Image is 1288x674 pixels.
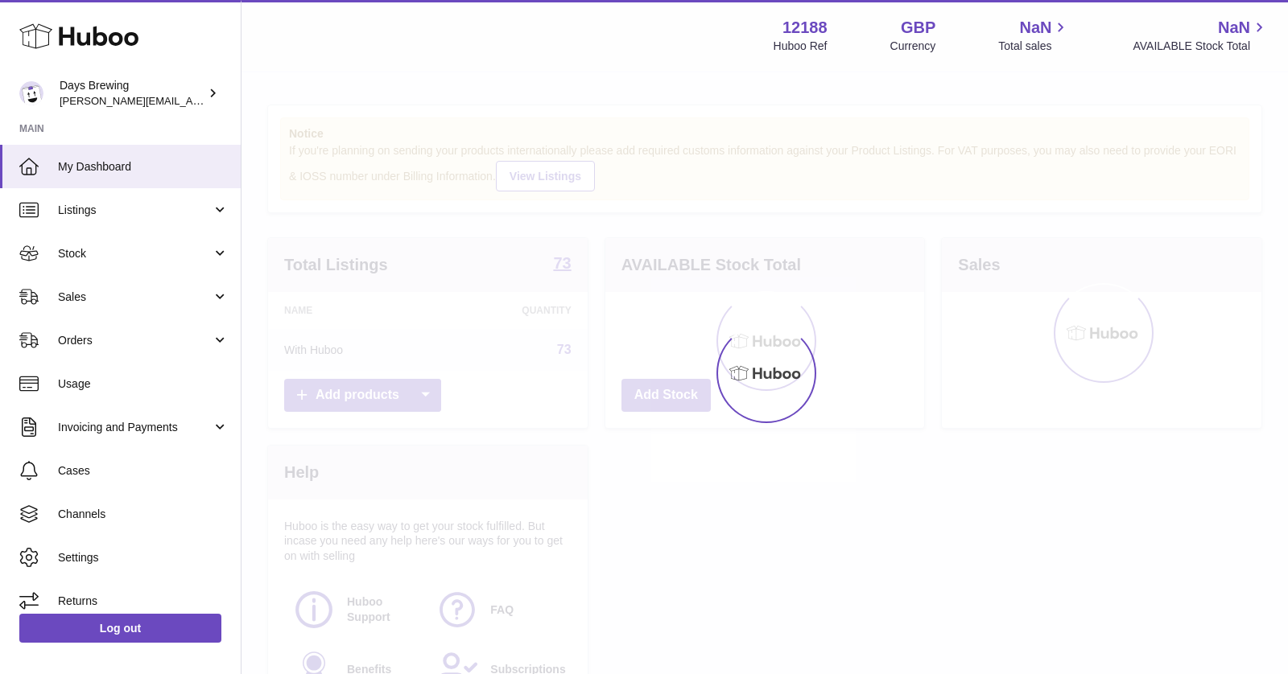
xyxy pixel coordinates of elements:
div: Currency [890,39,936,54]
img: greg@daysbrewing.com [19,81,43,105]
span: Sales [58,290,212,305]
span: Returns [58,594,229,609]
span: Channels [58,507,229,522]
span: AVAILABLE Stock Total [1133,39,1269,54]
a: NaN AVAILABLE Stock Total [1133,17,1269,54]
span: Listings [58,203,212,218]
div: Days Brewing [60,78,204,109]
a: NaN Total sales [998,17,1070,54]
strong: GBP [901,17,935,39]
span: My Dashboard [58,159,229,175]
span: Cases [58,463,229,479]
span: NaN [1218,17,1250,39]
span: [PERSON_NAME][EMAIL_ADDRESS][DOMAIN_NAME] [60,94,323,107]
strong: 12188 [782,17,828,39]
span: Settings [58,550,229,565]
span: Stock [58,246,212,261]
div: Huboo Ref [774,39,828,54]
span: Total sales [998,39,1070,54]
span: Orders [58,333,212,348]
span: NaN [1019,17,1051,39]
a: Log out [19,614,221,643]
span: Usage [58,376,229,392]
span: Invoicing and Payments [58,420,212,435]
